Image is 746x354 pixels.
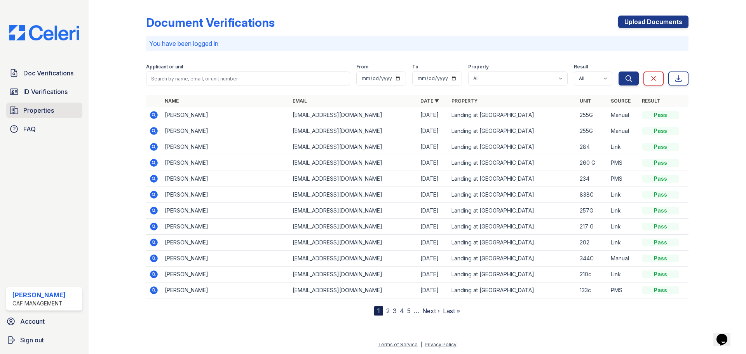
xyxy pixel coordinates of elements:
[146,71,350,85] input: Search by name, email, or unit number
[448,203,576,219] td: Landing at [GEOGRAPHIC_DATA]
[356,64,368,70] label: From
[448,107,576,123] td: Landing at [GEOGRAPHIC_DATA]
[417,155,448,171] td: [DATE]
[448,155,576,171] td: Landing at [GEOGRAPHIC_DATA]
[417,187,448,203] td: [DATE]
[393,307,397,315] a: 3
[574,64,588,70] label: Result
[642,127,679,135] div: Pass
[414,306,419,316] span: …
[448,251,576,267] td: Landing at [GEOGRAPHIC_DATA]
[23,87,68,96] span: ID Verifications
[577,171,608,187] td: 234
[6,121,82,137] a: FAQ
[417,235,448,251] td: [DATE]
[577,251,608,267] td: 344C
[12,290,66,300] div: [PERSON_NAME]
[642,223,679,230] div: Pass
[448,235,576,251] td: Landing at [GEOGRAPHIC_DATA]
[608,187,639,203] td: Link
[577,235,608,251] td: 202
[417,251,448,267] td: [DATE]
[448,139,576,155] td: Landing at [GEOGRAPHIC_DATA]
[289,235,417,251] td: [EMAIL_ADDRESS][DOMAIN_NAME]
[443,307,460,315] a: Last »
[6,103,82,118] a: Properties
[608,123,639,139] td: Manual
[289,139,417,155] td: [EMAIL_ADDRESS][DOMAIN_NAME]
[6,84,82,99] a: ID Verifications
[162,187,289,203] td: [PERSON_NAME]
[289,251,417,267] td: [EMAIL_ADDRESS][DOMAIN_NAME]
[162,155,289,171] td: [PERSON_NAME]
[289,171,417,187] td: [EMAIL_ADDRESS][DOMAIN_NAME]
[642,255,679,262] div: Pass
[642,191,679,199] div: Pass
[162,235,289,251] td: [PERSON_NAME]
[577,267,608,283] td: 210c
[577,107,608,123] td: 255G
[642,159,679,167] div: Pass
[608,171,639,187] td: PMS
[146,16,275,30] div: Document Verifications
[608,203,639,219] td: Link
[608,251,639,267] td: Manual
[162,139,289,155] td: [PERSON_NAME]
[448,187,576,203] td: Landing at [GEOGRAPHIC_DATA]
[146,64,183,70] label: Applicant or unit
[417,283,448,298] td: [DATE]
[448,171,576,187] td: Landing at [GEOGRAPHIC_DATA]
[608,219,639,235] td: Link
[577,123,608,139] td: 255G
[289,283,417,298] td: [EMAIL_ADDRESS][DOMAIN_NAME]
[608,235,639,251] td: Link
[374,306,383,316] div: 1
[642,270,679,278] div: Pass
[289,123,417,139] td: [EMAIL_ADDRESS][DOMAIN_NAME]
[642,175,679,183] div: Pass
[577,203,608,219] td: 257G
[451,98,478,104] a: Property
[20,317,45,326] span: Account
[448,219,576,235] td: Landing at [GEOGRAPHIC_DATA]
[3,25,85,40] img: CE_Logo_Blue-a8612792a0a2168367f1c8372b55b34899dd931a85d93a1a3d3e32e68fde9ad4.png
[400,307,404,315] a: 4
[20,335,44,345] span: Sign out
[417,203,448,219] td: [DATE]
[289,219,417,235] td: [EMAIL_ADDRESS][DOMAIN_NAME]
[642,111,679,119] div: Pass
[162,219,289,235] td: [PERSON_NAME]
[293,98,307,104] a: Email
[23,124,36,134] span: FAQ
[417,171,448,187] td: [DATE]
[642,98,660,104] a: Result
[417,107,448,123] td: [DATE]
[23,106,54,115] span: Properties
[448,123,576,139] td: Landing at [GEOGRAPHIC_DATA]
[162,267,289,283] td: [PERSON_NAME]
[642,286,679,294] div: Pass
[642,207,679,214] div: Pass
[417,139,448,155] td: [DATE]
[162,107,289,123] td: [PERSON_NAME]
[642,239,679,246] div: Pass
[608,283,639,298] td: PMS
[611,98,631,104] a: Source
[412,64,418,70] label: To
[162,203,289,219] td: [PERSON_NAME]
[289,107,417,123] td: [EMAIL_ADDRESS][DOMAIN_NAME]
[378,342,418,347] a: Terms of Service
[577,219,608,235] td: 217 G
[417,219,448,235] td: [DATE]
[577,187,608,203] td: 838G
[289,267,417,283] td: [EMAIL_ADDRESS][DOMAIN_NAME]
[289,155,417,171] td: [EMAIL_ADDRESS][DOMAIN_NAME]
[642,143,679,151] div: Pass
[713,323,738,346] iframe: chat widget
[422,307,440,315] a: Next ›
[608,155,639,171] td: PMS
[417,123,448,139] td: [DATE]
[580,98,591,104] a: Unit
[448,267,576,283] td: Landing at [GEOGRAPHIC_DATA]
[420,98,439,104] a: Date ▼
